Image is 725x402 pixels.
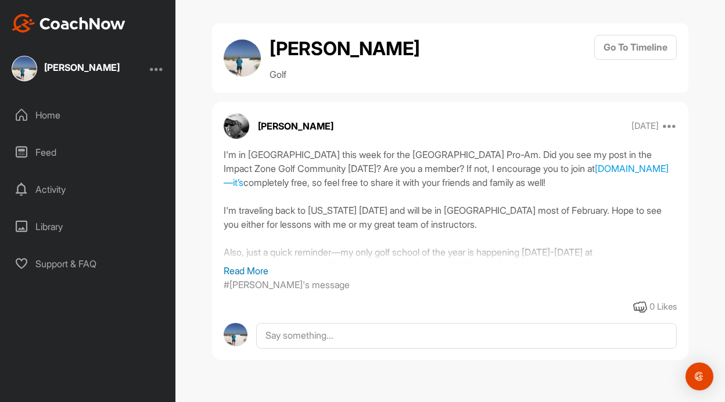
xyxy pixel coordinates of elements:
[594,35,677,60] button: Go To Timeline
[258,119,333,133] p: [PERSON_NAME]
[12,14,125,33] img: CoachNow
[6,100,170,130] div: Home
[270,35,420,63] h2: [PERSON_NAME]
[6,175,170,204] div: Activity
[649,300,677,314] div: 0 Likes
[44,63,120,72] div: [PERSON_NAME]
[6,138,170,167] div: Feed
[6,249,170,278] div: Support & FAQ
[631,120,659,132] p: [DATE]
[6,212,170,241] div: Library
[224,40,261,77] img: avatar
[224,148,677,264] div: I'm in [GEOGRAPHIC_DATA] this week for the [GEOGRAPHIC_DATA] Pro-Am. Did you see my post in the I...
[685,362,713,390] div: Open Intercom Messenger
[224,323,247,347] img: avatar
[594,35,677,81] a: Go To Timeline
[12,56,37,81] img: square_f80a24c15ab4348606cc767dea878586.jpg
[224,278,350,292] p: #[PERSON_NAME]'s message
[224,264,677,278] p: Read More
[224,163,669,188] a: [DOMAIN_NAME]—it’s
[224,113,249,139] img: avatar
[270,67,420,81] p: Golf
